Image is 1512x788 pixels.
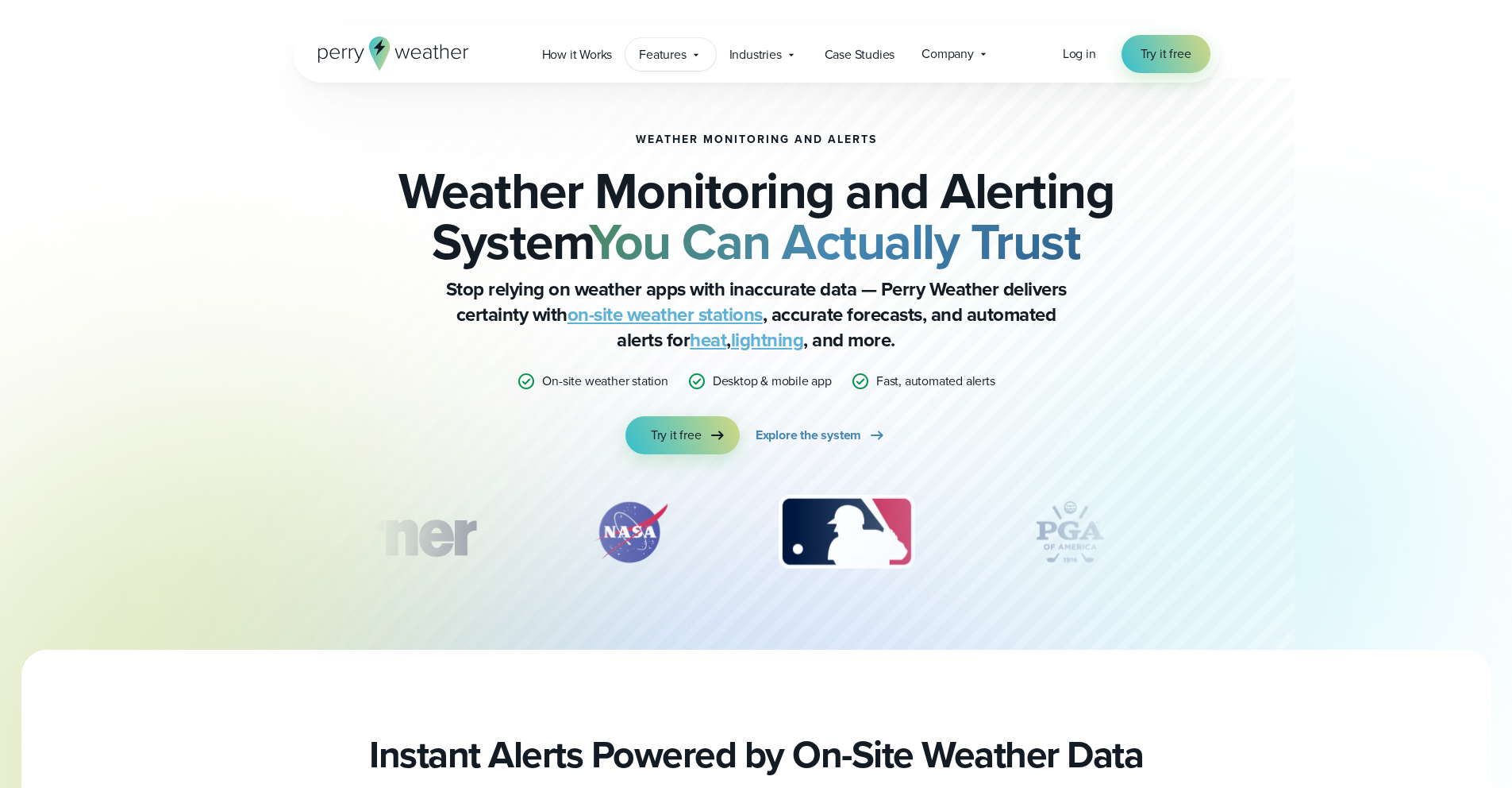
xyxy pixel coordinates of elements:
[625,416,740,454] a: Try it free
[1121,35,1210,73] a: Try it free
[529,38,626,71] a: How it Works
[273,492,498,572] div: 1 of 12
[690,326,726,354] a: heat
[825,45,895,64] span: Case Studies
[756,426,861,445] span: Explore the system
[575,492,687,572] img: NASA.svg
[372,165,1141,267] h2: Weather Monitoring and Alerting System
[763,492,930,572] div: 3 of 12
[273,492,498,572] img: Turner-Construction_1.svg
[1141,44,1191,64] span: Try it free
[651,426,702,445] span: Try it free
[731,326,804,354] a: lightning
[575,492,687,572] div: 2 of 12
[439,276,1074,353] p: Stop relying on weather apps with inaccurate data — Perry Weather delivers certainty with , accur...
[1063,44,1096,63] span: Log in
[876,372,995,391] p: Fast, automated alerts
[921,44,974,64] span: Company
[713,372,832,391] p: Desktop & mobile app
[811,38,909,71] a: Case Studies
[372,492,1141,580] div: slideshow
[756,416,887,454] a: Explore the system
[589,204,1080,279] strong: You Can Actually Trust
[369,732,1143,777] h2: Instant Alerts Powered by On-Site Weather Data
[1063,44,1096,64] a: Log in
[729,45,782,64] span: Industries
[1006,492,1133,572] div: 4 of 12
[542,372,668,391] p: On-site weather station
[636,133,877,146] h1: Weather Monitoring and Alerts
[1006,492,1133,572] img: PGA.svg
[763,492,930,572] img: MLB.svg
[639,45,686,64] span: Features
[542,45,613,64] span: How it Works
[567,300,763,329] a: on-site weather stations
